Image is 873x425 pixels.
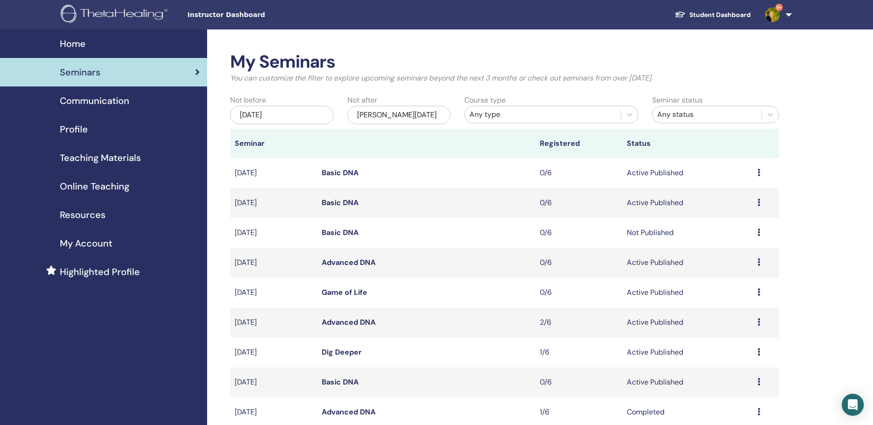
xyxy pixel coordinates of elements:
[230,95,266,106] label: Not before
[622,278,753,308] td: Active Published
[230,158,317,188] td: [DATE]
[535,308,622,338] td: 2/6
[535,338,622,368] td: 1/6
[535,368,622,397] td: 0/6
[347,106,451,124] div: [PERSON_NAME][DATE]
[322,258,376,267] a: Advanced DNA
[60,94,129,108] span: Communication
[464,95,506,106] label: Course type
[535,129,622,158] th: Registered
[622,158,753,188] td: Active Published
[535,218,622,248] td: 0/6
[622,218,753,248] td: Not Published
[230,278,317,308] td: [DATE]
[535,278,622,308] td: 0/6
[622,129,753,158] th: Status
[322,228,358,237] a: Basic DNA
[535,188,622,218] td: 0/6
[60,122,88,136] span: Profile
[622,338,753,368] td: Active Published
[322,198,358,207] a: Basic DNA
[60,208,105,222] span: Resources
[622,308,753,338] td: Active Published
[230,248,317,278] td: [DATE]
[230,129,317,158] th: Seminar
[322,377,358,387] a: Basic DNA
[535,248,622,278] td: 0/6
[60,65,100,79] span: Seminars
[322,317,376,327] a: Advanced DNA
[60,236,112,250] span: My Account
[652,95,703,106] label: Seminar status
[230,308,317,338] td: [DATE]
[622,248,753,278] td: Active Published
[347,95,377,106] label: Not after
[535,158,622,188] td: 0/6
[842,394,864,416] div: Open Intercom Messenger
[322,407,376,417] a: Advanced DNA
[322,347,362,357] a: Dig Deeper
[622,368,753,397] td: Active Published
[765,7,780,22] img: default.jpg
[667,6,758,23] a: Student Dashboard
[322,287,367,297] a: Game of Life
[61,5,171,25] img: logo.png
[230,188,317,218] td: [DATE]
[322,168,358,178] a: Basic DNA
[187,10,325,20] span: Instructor Dashboard
[60,179,129,193] span: Online Teaching
[230,368,317,397] td: [DATE]
[775,4,783,11] span: 9+
[469,109,616,120] div: Any type
[230,338,317,368] td: [DATE]
[60,151,141,165] span: Teaching Materials
[622,188,753,218] td: Active Published
[60,265,140,279] span: Highlighted Profile
[60,37,86,51] span: Home
[230,218,317,248] td: [DATE]
[675,11,686,18] img: graduation-cap-white.svg
[657,109,757,120] div: Any status
[230,106,334,124] div: [DATE]
[230,52,779,73] h2: My Seminars
[230,73,779,84] p: You can customize the filter to explore upcoming seminars beyond the next 3 months or check out s...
